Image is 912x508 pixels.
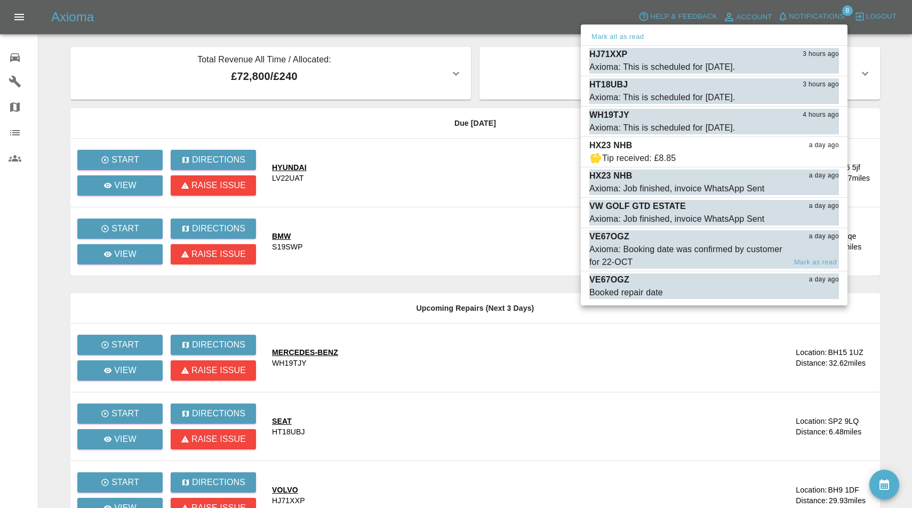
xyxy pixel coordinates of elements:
[589,200,686,213] p: VW GOLF GTD ESTATE
[809,275,839,285] span: a day ago
[792,256,839,269] button: Mark as read
[589,170,632,182] p: HX23 NHB
[809,140,839,151] span: a day ago
[589,61,735,74] div: Axioma: This is scheduled for [DATE].
[589,139,632,152] p: HX23 NHB
[589,78,628,91] p: HT18UBJ
[803,110,839,120] span: 4 hours ago
[589,122,735,134] div: Axioma: This is scheduled for [DATE].
[589,31,646,43] button: Mark all as read
[803,49,839,60] span: 3 hours ago
[809,231,839,242] span: a day ago
[589,286,663,299] div: Booked repair date
[602,152,676,165] div: Tip received: £8.85
[589,109,629,122] p: WH19TJY
[589,243,786,269] div: Axioma: Booking date was confirmed by customer for 22-OCT
[803,79,839,90] span: 3 hours ago
[589,213,764,225] div: Axioma: Job finished, invoice WhatsApp Sent
[589,48,627,61] p: HJ71XXP
[589,273,629,286] p: VE67OGZ
[589,91,735,104] div: Axioma: This is scheduled for [DATE].
[589,230,629,243] p: VE67OGZ
[589,182,764,195] div: Axioma: Job finished, invoice WhatsApp Sent
[809,201,839,212] span: a day ago
[809,171,839,181] span: a day ago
